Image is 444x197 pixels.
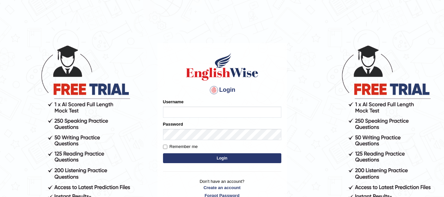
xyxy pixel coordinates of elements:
button: Login [163,153,281,163]
h4: Login [163,85,281,95]
img: Logo of English Wise sign in for intelligent practice with AI [185,52,260,82]
label: Password [163,121,183,127]
input: Remember me [163,145,167,149]
label: Username [163,99,184,105]
label: Remember me [163,143,198,150]
a: Create an account [163,185,281,191]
